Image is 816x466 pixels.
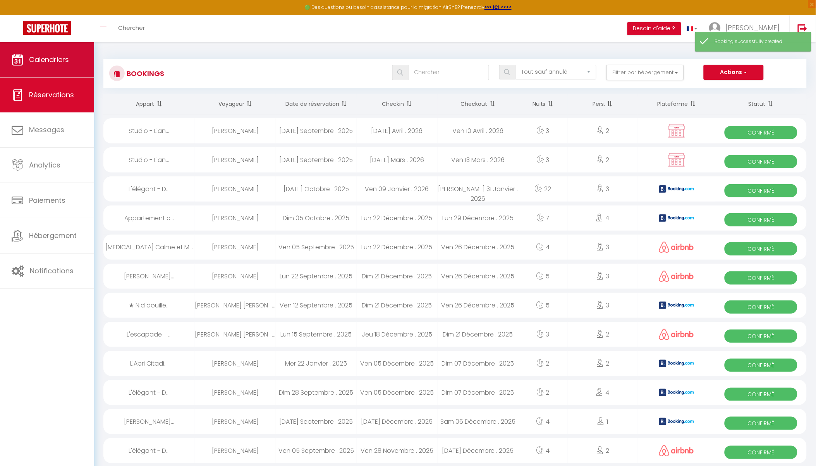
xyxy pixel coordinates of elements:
[484,4,512,10] a: >>> ICI <<<<
[357,94,438,114] th: Sort by checkin
[726,23,780,33] span: [PERSON_NAME]
[568,94,638,114] th: Sort by people
[195,94,276,114] th: Sort by guest
[112,15,151,42] a: Chercher
[518,94,567,114] th: Sort by nights
[29,55,69,64] span: Calendriers
[125,65,164,82] h3: Bookings
[103,94,195,114] th: Sort by rentals
[703,15,790,42] a: ... [PERSON_NAME]
[23,21,71,35] img: Super Booking
[29,160,60,170] span: Analytics
[606,65,684,80] button: Filtrer par hébergement
[29,90,74,100] span: Réservations
[704,65,763,80] button: Actions
[29,195,65,205] span: Paiements
[709,22,721,34] img: ...
[638,94,715,114] th: Sort by channel
[276,94,357,114] th: Sort by booking date
[118,24,145,32] span: Chercher
[715,94,807,114] th: Sort by status
[30,266,74,276] span: Notifications
[715,38,803,45] div: Booking successfully created
[409,65,490,80] input: Chercher
[29,125,64,135] span: Messages
[29,231,77,240] span: Hébergement
[798,24,807,33] img: logout
[438,94,519,114] th: Sort by checkout
[627,22,681,35] button: Besoin d'aide ?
